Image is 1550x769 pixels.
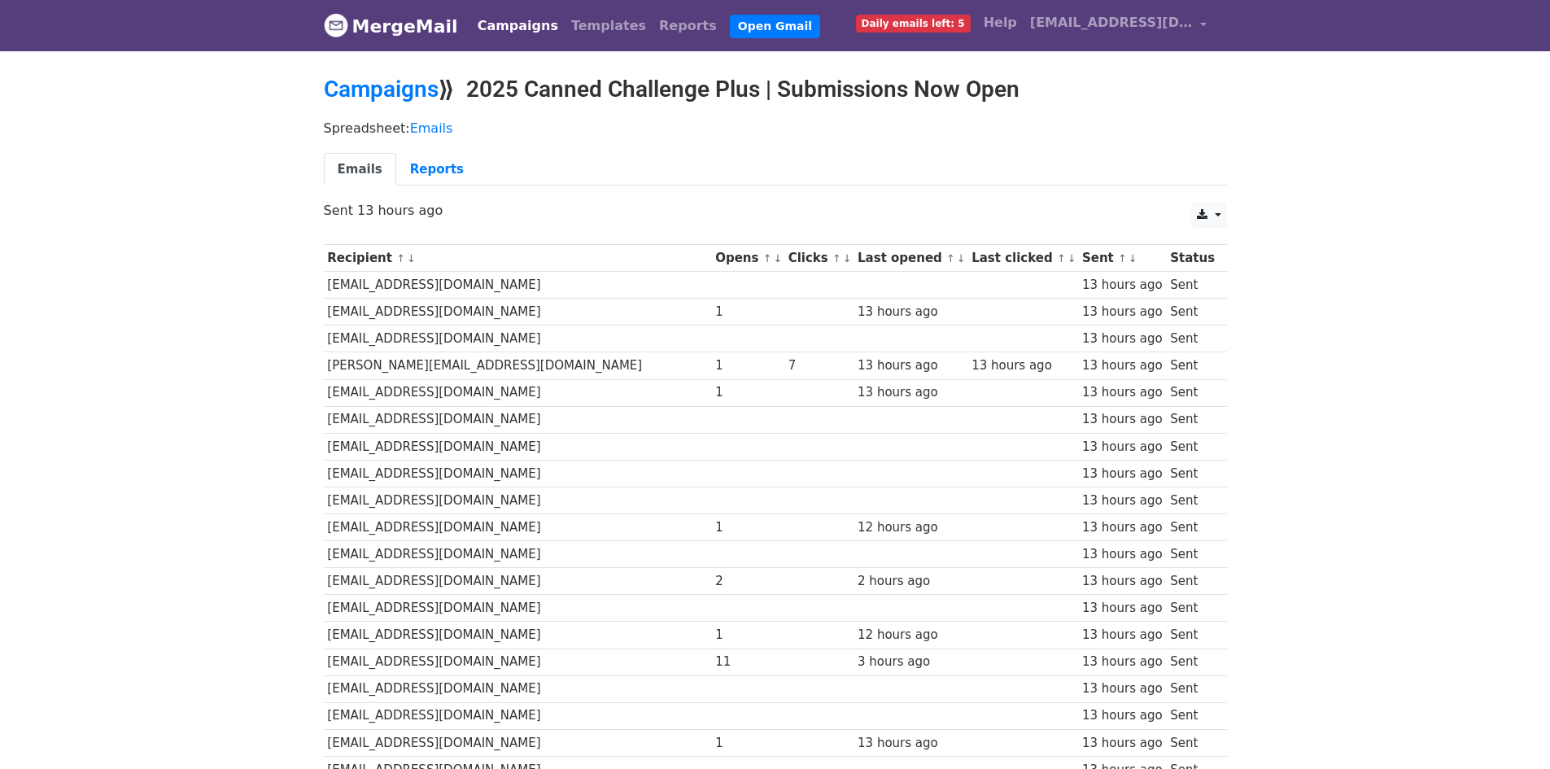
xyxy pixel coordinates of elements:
a: Emails [410,120,453,136]
a: Campaigns [471,10,565,42]
div: 13 hours ago [1082,465,1163,483]
td: Sent [1166,568,1218,595]
a: ↑ [946,252,955,264]
td: [EMAIL_ADDRESS][DOMAIN_NAME] [324,487,712,513]
div: 13 hours ago [1082,330,1163,348]
a: Daily emails left: 5 [849,7,977,39]
a: Reports [396,153,478,186]
th: Status [1166,245,1218,272]
div: 13 hours ago [1082,356,1163,375]
div: 13 hours ago [858,303,963,321]
th: Recipient [324,245,712,272]
div: 13 hours ago [1082,438,1163,457]
th: Opens [711,245,784,272]
div: 13 hours ago [1082,518,1163,537]
a: ↓ [773,252,782,264]
a: ↑ [763,252,772,264]
div: 13 hours ago [1082,276,1163,295]
td: [EMAIL_ADDRESS][DOMAIN_NAME] [324,514,712,541]
td: [EMAIL_ADDRESS][DOMAIN_NAME] [324,272,712,299]
td: [EMAIL_ADDRESS][DOMAIN_NAME] [324,379,712,406]
div: 13 hours ago [1082,679,1163,698]
div: 1 [715,734,780,753]
td: Sent [1166,460,1218,487]
td: Sent [1166,622,1218,649]
div: 13 hours ago [1082,545,1163,564]
td: Sent [1166,541,1218,568]
div: 1 [715,518,780,537]
th: Sent [1078,245,1166,272]
td: [EMAIL_ADDRESS][DOMAIN_NAME] [324,649,712,675]
span: [EMAIL_ADDRESS][DOMAIN_NAME] [1030,13,1193,33]
td: [EMAIL_ADDRESS][DOMAIN_NAME] [324,622,712,649]
td: Sent [1166,299,1218,326]
td: Sent [1166,649,1218,675]
a: ↑ [1057,252,1066,264]
div: 2 [715,572,780,591]
td: [EMAIL_ADDRESS][DOMAIN_NAME] [324,433,712,460]
td: [EMAIL_ADDRESS][DOMAIN_NAME] [324,675,712,702]
img: MergeMail logo [324,13,348,37]
div: 12 hours ago [858,626,963,644]
td: [EMAIL_ADDRESS][DOMAIN_NAME] [324,541,712,568]
div: 13 hours ago [858,356,963,375]
div: 13 hours ago [1082,572,1163,591]
th: Last clicked [967,245,1078,272]
div: 13 hours ago [1082,303,1163,321]
div: 13 hours ago [1082,626,1163,644]
div: 2 hours ago [858,572,963,591]
p: Spreadsheet: [324,120,1227,137]
div: 1 [715,303,780,321]
td: Sent [1166,675,1218,702]
td: Sent [1166,406,1218,433]
th: Last opened [854,245,967,272]
a: Reports [653,10,723,42]
td: Sent [1166,352,1218,379]
a: [EMAIL_ADDRESS][DOMAIN_NAME] [1024,7,1214,45]
a: Open Gmail [730,15,820,38]
div: 13 hours ago [1082,653,1163,671]
td: Sent [1166,487,1218,513]
a: ↓ [1129,252,1137,264]
div: 13 hours ago [1082,599,1163,618]
a: Help [977,7,1024,39]
div: 1 [715,356,780,375]
span: Daily emails left: 5 [856,15,971,33]
td: [EMAIL_ADDRESS][DOMAIN_NAME] [324,568,712,595]
div: 13 hours ago [858,383,963,402]
div: 13 hours ago [971,356,1074,375]
a: ↓ [957,252,966,264]
td: Sent [1166,729,1218,756]
a: Templates [565,10,653,42]
div: 13 hours ago [858,734,963,753]
a: ↓ [407,252,416,264]
td: Sent [1166,514,1218,541]
p: Sent 13 hours ago [324,202,1227,219]
a: Campaigns [324,76,439,103]
td: [EMAIL_ADDRESS][DOMAIN_NAME] [324,406,712,433]
td: Sent [1166,433,1218,460]
div: 11 [715,653,780,671]
h2: ⟫ 2025 Canned Challenge Plus | Submissions Now Open [324,76,1227,103]
td: [EMAIL_ADDRESS][DOMAIN_NAME] [324,326,712,352]
td: [EMAIL_ADDRESS][DOMAIN_NAME] [324,595,712,622]
td: [EMAIL_ADDRESS][DOMAIN_NAME] [324,702,712,729]
a: Emails [324,153,396,186]
div: 13 hours ago [1082,492,1163,510]
td: [EMAIL_ADDRESS][DOMAIN_NAME] [324,299,712,326]
th: Clicks [784,245,854,272]
div: 7 [788,356,850,375]
a: ↓ [843,252,852,264]
a: ↑ [1118,252,1127,264]
a: ↓ [1068,252,1076,264]
a: ↑ [832,252,841,264]
td: Sent [1166,595,1218,622]
div: 13 hours ago [1082,383,1163,402]
div: 13 hours ago [1082,410,1163,429]
td: Sent [1166,326,1218,352]
div: 1 [715,383,780,402]
td: [EMAIL_ADDRESS][DOMAIN_NAME] [324,729,712,756]
td: [PERSON_NAME][EMAIL_ADDRESS][DOMAIN_NAME] [324,352,712,379]
div: 3 hours ago [858,653,963,671]
div: 13 hours ago [1082,706,1163,725]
